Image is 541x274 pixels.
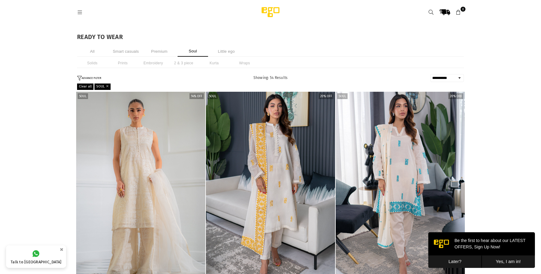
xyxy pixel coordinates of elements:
[211,46,242,57] li: Little ego
[426,7,437,18] a: Search
[77,84,94,90] a: Clear all
[6,245,66,268] a: Talk to [GEOGRAPHIC_DATA]
[337,93,348,99] label: SOUL
[448,93,463,99] label: 20% off
[461,7,465,12] span: 0
[245,6,296,18] img: Ego
[77,58,108,68] li: Solids
[74,10,85,14] a: Menu
[108,58,138,68] li: Prints
[207,93,218,99] label: SOUL
[229,58,260,68] li: Wraps
[168,58,199,68] li: 2 & 3 piece
[78,93,88,99] label: SOUL
[111,46,141,57] li: Smart casuals
[319,93,334,99] label: 20% off
[199,58,229,68] li: Kurta
[58,244,65,254] button: ×
[253,76,288,80] span: Showing: 54 Results
[94,84,110,90] a: SOUL
[428,232,535,268] iframe: webpush-onsite
[77,34,464,40] h1: READY TO WEAR
[453,7,464,18] a: 0
[138,58,168,68] li: Embroidery
[77,46,108,57] li: All
[77,76,101,81] button: ADVANCE FILTER
[178,46,208,57] li: Soul
[144,46,175,57] li: Premium
[189,93,204,99] label: 14% off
